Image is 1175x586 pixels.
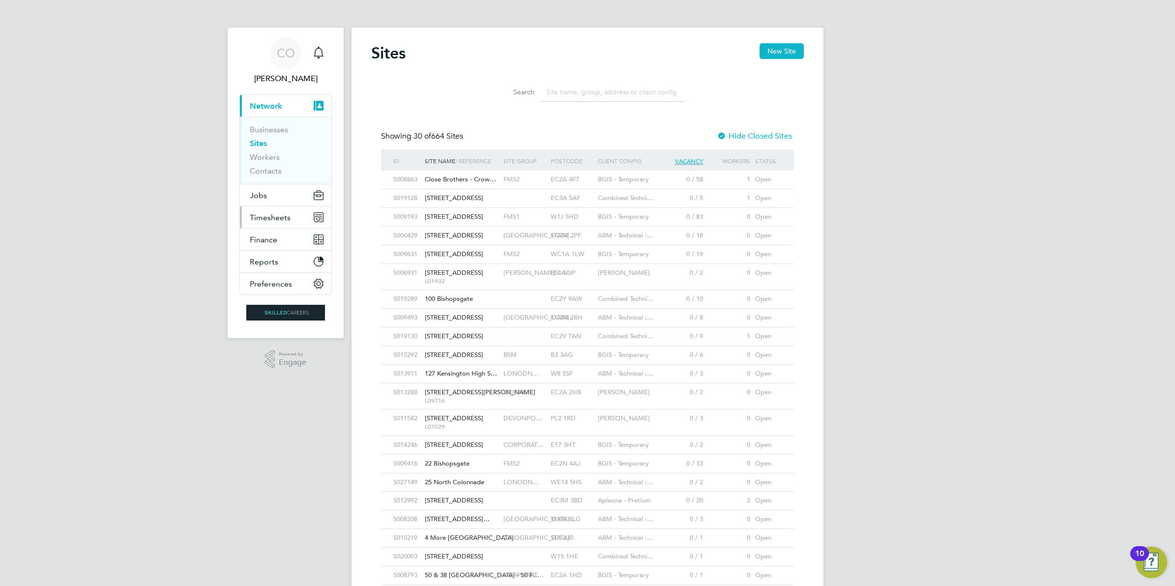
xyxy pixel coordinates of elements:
[658,529,705,547] div: 0 / 1
[548,566,595,585] div: EC2A 1HD
[598,313,653,322] span: ABM - Technical :…
[658,473,705,492] div: 0 / 2
[425,552,483,560] span: [STREET_ADDRESS]
[391,566,422,585] div: S008793
[425,515,490,523] span: [STREET_ADDRESS]…
[265,350,307,369] a: Powered byEngage
[391,170,784,178] a: S008863Close Brothers - Crow… FMS2EC2A 4FTBGIS - Temporary0 / 581Open
[548,510,595,528] div: W1W 8LG
[1135,554,1144,566] div: 10
[425,369,497,378] span: 127 Kensington High S…
[753,383,784,402] div: Open
[548,327,595,346] div: EC2V 7AN
[753,492,784,510] div: Open
[753,510,784,528] div: Open
[658,264,705,282] div: 0 / 2
[503,388,524,396] span: 100540
[246,305,325,321] img: skilledcareers-logo-retina.png
[425,212,483,221] span: [STREET_ADDRESS]
[413,131,463,141] span: 664 Sites
[503,351,517,359] span: BSM
[658,455,705,473] div: 0 / 33
[705,510,753,528] div: 0
[753,309,784,327] div: Open
[279,358,306,367] span: Engage
[425,351,483,359] span: [STREET_ADDRESS]
[598,552,653,560] span: Combined Techni…
[391,383,784,391] a: S013288[STREET_ADDRESS][PERSON_NAME] L09716100540EC2A 2HB[PERSON_NAME]0 / 20Open
[705,327,753,346] div: 1
[548,227,595,245] div: EC2M 2PF
[277,47,295,59] span: CO
[548,410,595,428] div: PL2 1RD
[658,346,705,364] div: 0 / 6
[391,436,422,454] div: S014246
[240,95,331,117] button: Network
[595,149,658,172] div: Client Config
[240,273,331,294] button: Preferences
[391,455,422,473] div: S009416
[705,365,753,383] div: 0
[658,492,705,510] div: 0 / 20
[250,166,282,176] a: Contacts
[503,369,539,378] span: LONODN…
[598,294,653,303] span: Combined Techni…
[705,227,753,245] div: 0
[503,533,576,542] span: [GEOGRAPHIC_DATA]…
[548,149,595,172] div: Postcode
[391,208,422,226] div: S009193
[705,383,753,402] div: 0
[548,436,595,454] div: E17 3HT
[391,473,422,492] div: S027149
[228,28,344,338] nav: Main navigation
[391,308,784,317] a: S009493[STREET_ADDRESS] [GEOGRAPHIC_DATA]…EC2M 2RHABM - Technical :…0 / 80Open
[753,227,784,245] div: Open
[705,245,753,264] div: 0
[1136,547,1167,578] button: Open Resource Center, 10 new notifications
[503,231,576,239] span: [GEOGRAPHIC_DATA]…
[548,309,595,327] div: EC2M 2RH
[598,440,649,449] span: BGIS - Temporary
[391,346,784,354] a: S015292[STREET_ADDRESS] BSMB3 3AGBGIS - Temporary0 / 60Open
[705,548,753,566] div: 0
[598,496,650,504] span: Apleona - Pretium
[422,149,501,172] div: Site Name
[391,309,422,327] div: S009493
[391,364,784,373] a: S013911127 Kensington High S… LONODN…W8 5SFABM - Technical :…0 / 30Open
[381,131,465,142] div: Showing
[239,37,332,85] a: CO[PERSON_NAME]
[658,290,705,308] div: 0 / 10
[658,208,705,226] div: 0 / 83
[548,492,595,510] div: EC3M 3BD
[753,171,784,189] div: Open
[658,327,705,346] div: 0 / 9
[548,346,595,364] div: B3 3AG
[548,171,595,189] div: EC2A 4FT
[425,478,484,486] span: 25 North Colonnade
[425,250,483,258] span: [STREET_ADDRESS]
[503,250,520,258] span: FMS2
[705,171,753,189] div: 1
[658,227,705,245] div: 0 / 18
[503,478,539,486] span: LONODN…
[391,171,422,189] div: S008863
[705,566,753,585] div: 0
[598,212,649,221] span: BGIS - Temporary
[705,346,753,364] div: 0
[425,397,499,405] span: L09716
[391,189,422,207] div: S019128
[658,245,705,264] div: 0 / 19
[391,529,422,547] div: S015219
[391,491,784,499] a: S012992[STREET_ADDRESS] EC3M 3BDApleona - Pretium0 / 202Open
[753,290,784,308] div: Open
[753,365,784,383] div: Open
[391,327,422,346] div: S019130
[503,212,520,221] span: FMS1
[753,149,784,172] div: Status
[240,117,331,184] div: Network
[250,191,267,200] span: Jobs
[598,478,653,486] span: ABM - Technical :…
[598,414,650,422] span: [PERSON_NAME]
[425,533,514,542] span: 4 More [GEOGRAPHIC_DATA]
[250,235,277,244] span: Finance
